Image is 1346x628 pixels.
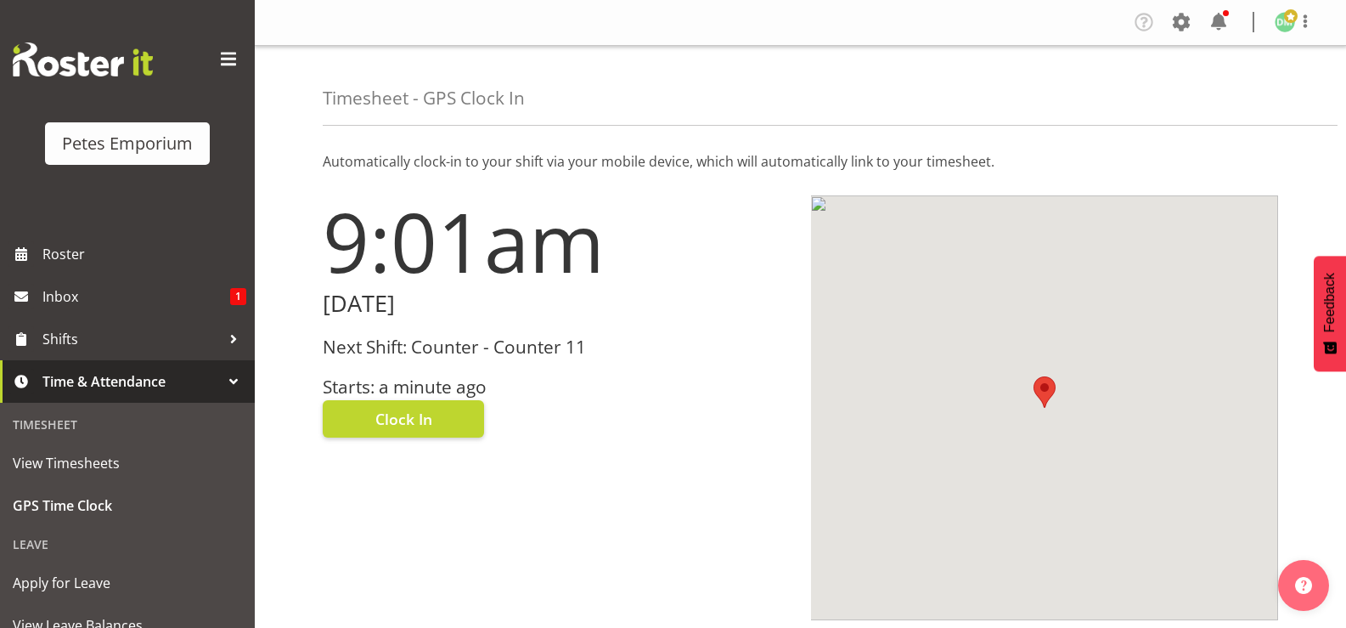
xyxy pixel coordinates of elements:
[4,484,251,527] a: GPS Time Clock
[323,195,791,287] h1: 9:01am
[42,369,221,394] span: Time & Attendance
[42,284,230,309] span: Inbox
[323,337,791,357] h3: Next Shift: Counter - Counter 11
[13,450,242,476] span: View Timesheets
[4,407,251,442] div: Timesheet
[42,241,246,267] span: Roster
[230,288,246,305] span: 1
[1322,273,1338,332] span: Feedback
[323,400,484,438] button: Clock In
[1275,12,1295,32] img: david-mcauley697.jpg
[1295,577,1312,594] img: help-xxl-2.png
[1314,256,1346,371] button: Feedback - Show survey
[62,131,193,156] div: Petes Emporium
[375,408,432,430] span: Clock In
[323,377,791,397] h3: Starts: a minute ago
[13,570,242,596] span: Apply for Leave
[4,442,251,484] a: View Timesheets
[13,493,242,518] span: GPS Time Clock
[42,326,221,352] span: Shifts
[323,291,791,317] h2: [DATE]
[13,42,153,76] img: Rosterit website logo
[4,562,251,604] a: Apply for Leave
[323,151,1278,172] p: Automatically clock-in to your shift via your mobile device, which will automatically link to you...
[323,88,525,108] h4: Timesheet - GPS Clock In
[4,527,251,562] div: Leave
